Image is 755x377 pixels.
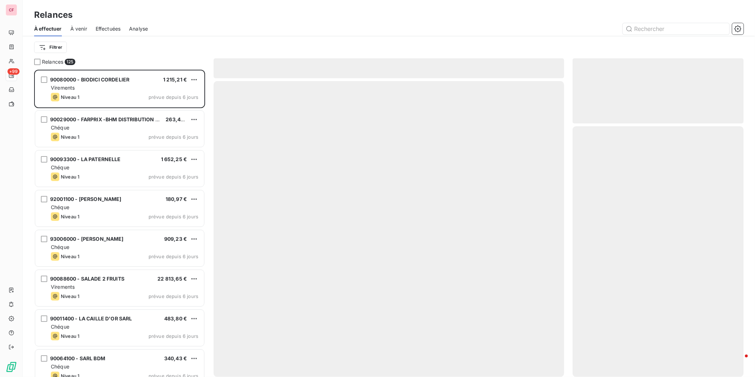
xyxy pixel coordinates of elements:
[50,276,124,282] span: 90088600 - SALADE 2 FRUITS
[149,254,198,259] span: prévue depuis 6 jours
[161,156,187,162] span: 1 652,25 €
[70,25,87,32] span: À venir
[51,124,69,131] span: Chéque
[164,236,187,242] span: 909,23 €
[157,276,187,282] span: 22 813,65 €
[61,174,79,180] span: Niveau 1
[34,70,205,377] div: grid
[65,59,75,65] span: 125
[50,116,168,122] span: 90029000 - FARPRIX -BHM DISTRIBUTION SARL
[149,94,198,100] span: prévue depuis 6 jours
[164,355,187,361] span: 340,43 €
[51,204,69,210] span: Chéque
[50,196,122,202] span: 92001100 - [PERSON_NAME]
[50,76,129,83] span: 90080000 - BIODICI CORDELIER
[61,293,79,299] span: Niveau 1
[51,244,69,250] span: Chéque
[149,293,198,299] span: prévue depuis 6 jours
[61,254,79,259] span: Niveau 1
[34,9,73,21] h3: Relances
[149,134,198,140] span: prévue depuis 6 jours
[166,116,188,122] span: 263,49 €
[149,174,198,180] span: prévue depuis 6 jours
[6,361,17,373] img: Logo LeanPay
[129,25,148,32] span: Analyse
[7,68,20,75] span: +99
[61,333,79,339] span: Niveau 1
[164,315,187,322] span: 483,80 €
[51,363,69,370] span: Chéque
[163,76,187,83] span: 1 215,21 €
[50,236,124,242] span: 93006000 - [PERSON_NAME]
[51,164,69,170] span: Chéque
[149,214,198,219] span: prévue depuis 6 jours
[61,214,79,219] span: Niveau 1
[42,58,63,65] span: Relances
[149,333,198,339] span: prévue depuis 6 jours
[61,94,79,100] span: Niveau 1
[50,315,132,322] span: 90011400 - LA CAILLE D'OR SARL
[623,23,729,34] input: Rechercher
[34,42,67,53] button: Filtrer
[50,156,121,162] span: 90093300 - LA PATERNELLE
[6,4,17,16] div: CF
[61,134,79,140] span: Niveau 1
[34,25,62,32] span: À effectuer
[51,284,75,290] span: Virements
[731,353,748,370] iframe: Intercom live chat
[96,25,121,32] span: Effectuées
[166,196,187,202] span: 180,97 €
[51,85,75,91] span: Virements
[51,324,69,330] span: Chéque
[50,355,105,361] span: 90064100 - SARL BDM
